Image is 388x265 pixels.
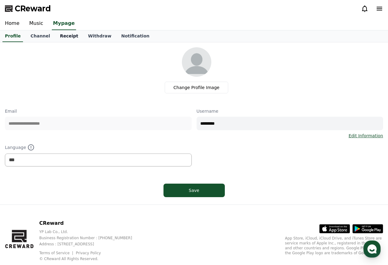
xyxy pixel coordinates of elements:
button: Save [163,184,225,197]
p: YP Lab Co., Ltd. [39,229,142,234]
a: Settings [79,195,118,210]
a: Withdraw [83,30,116,42]
p: Username [197,108,383,114]
a: Privacy Policy [76,251,101,255]
span: Messages [51,204,69,209]
label: Change Profile Image [165,82,229,93]
p: Address : [STREET_ADDRESS] [39,242,142,247]
p: Language [5,144,192,151]
p: Email [5,108,192,114]
img: last_quarter_moon_with_face [67,178,72,184]
a: Notification [116,30,154,42]
a: Terms of Service [39,251,74,255]
p: App Store, iCloud, iCloud Drive, and iTunes Store are service marks of Apple Inc., registered in ... [285,236,383,255]
a: Messages [40,195,79,210]
p: © CReward All Rights Reserved. [39,256,142,261]
a: Edit Information [348,133,383,139]
div: Save [176,187,213,193]
a: Channel [25,30,55,42]
a: Mypage [52,17,76,30]
a: Receipt [55,30,83,42]
a: Home [2,195,40,210]
a: CReward [5,4,51,14]
p: CReward [39,220,142,227]
img: profile_image [182,47,211,77]
span: Home [16,204,26,209]
a: Music [24,17,48,30]
p: Business Registration Number : [PHONE_NUMBER] [39,236,142,240]
a: Profile [2,30,23,42]
span: CReward [15,4,51,14]
span: Settings [91,204,106,209]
